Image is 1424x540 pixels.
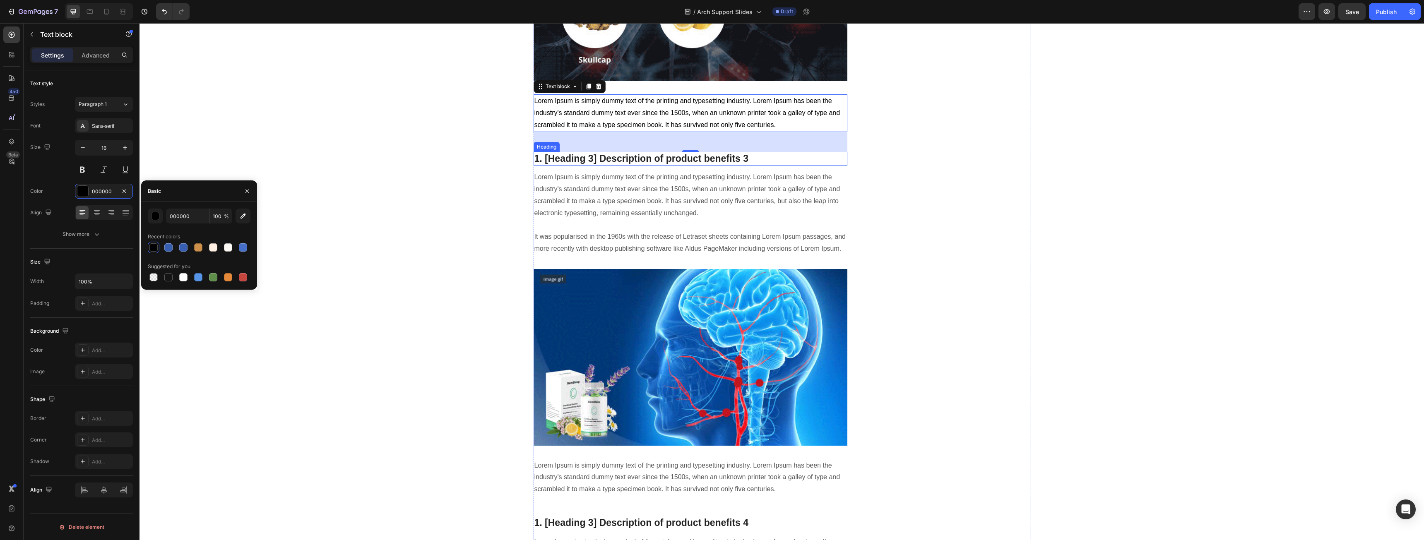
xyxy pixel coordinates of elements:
div: Add... [92,458,131,466]
p: Lorem Ipsum is simply dummy text of the printing and typesetting industry. Lorem Ipsum has been t... [395,72,707,108]
div: Styles [30,101,45,108]
p: Advanced [82,51,110,60]
div: Border [30,415,46,422]
div: Add... [92,368,131,376]
div: Color [30,187,43,195]
iframe: Design area [140,23,1424,540]
button: Save [1338,3,1366,20]
span: Arch Support Slides [697,7,753,16]
div: Add... [92,347,131,354]
button: 7 [3,3,62,20]
div: Beta [6,151,20,158]
div: Add... [92,300,131,307]
div: 450 [8,88,20,95]
div: Recent colors [148,233,180,240]
div: Font [30,122,41,130]
div: Shape [30,394,57,405]
input: Eg: FFFFFF [166,209,209,223]
div: Publish [1376,7,1397,16]
span: Paragraph 1 [79,101,107,108]
div: Open Intercom Messenger [1396,499,1416,519]
button: Show more [30,227,133,242]
p: Text block [40,29,111,39]
span: % [224,213,229,220]
p: Settings [41,51,64,60]
div: Background [30,326,70,337]
img: Alt Image [394,246,708,422]
p: 1. [Heading 3] Description of product benefits 3 [395,130,707,142]
button: Delete element [30,521,133,534]
div: Delete element [59,522,104,532]
div: Text block [404,60,432,67]
div: Undo/Redo [156,3,190,20]
div: Align [30,485,54,496]
div: Align [30,207,53,218]
div: 000000 [92,188,116,195]
span: Save [1345,8,1359,15]
span: Draft [781,8,793,15]
div: Image [30,368,45,375]
span: / [693,7,695,16]
div: Shadow [30,458,49,465]
div: Size [30,257,52,268]
div: Text style [30,80,53,87]
div: Add... [92,415,131,422]
div: Color [30,346,43,354]
p: 1. [Heading 3] Description of product benefits 4 [395,494,707,506]
div: Heading [396,120,419,127]
div: Show more [63,230,101,238]
div: Basic [148,187,161,195]
p: 7 [54,7,58,17]
button: Paragraph 1 [75,97,133,112]
p: Lorem Ipsum is simply dummy text of the printing and typesetting industry. Lorem Ipsum has been t... [395,437,707,472]
button: Publish [1369,3,1404,20]
div: Corner [30,436,47,444]
div: Sans-serif [92,122,131,130]
p: Lorem Ipsum is simply dummy text of the printing and typesetting industry. Lorem Ipsum has been t... [395,148,707,232]
div: Width [30,278,44,285]
input: Auto [75,274,132,289]
div: Padding [30,300,49,307]
div: Suggested for you [148,263,190,270]
div: Add... [92,437,131,444]
div: Size [30,142,52,153]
